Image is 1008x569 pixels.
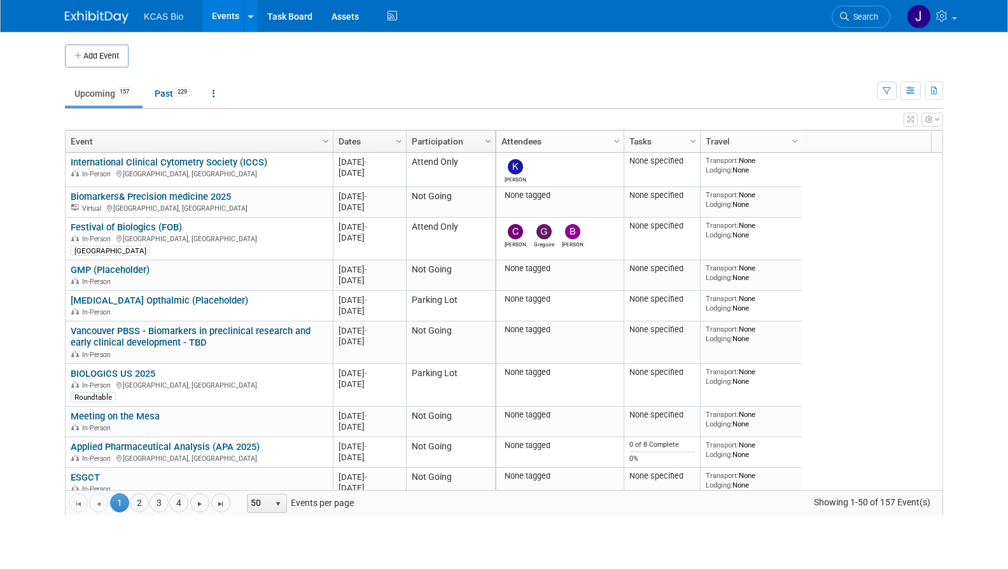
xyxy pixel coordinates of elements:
[365,472,367,482] span: -
[339,295,400,306] div: [DATE]
[145,81,200,106] a: Past229
[802,493,942,511] span: Showing 1-50 of 157 Event(s)
[71,453,327,463] div: [GEOGRAPHIC_DATA], [GEOGRAPHIC_DATA]
[71,191,231,202] a: Biomarkers& Precision medicine 2025
[71,264,150,276] a: GMP (Placeholder)
[365,222,367,232] span: -
[629,325,696,335] div: None specified
[71,295,248,306] a: [MEDICAL_DATA] Opthalmic (Placeholder)
[706,481,732,489] span: Lodging:
[339,368,400,379] div: [DATE]
[339,482,400,493] div: [DATE]
[406,437,495,468] td: Not Going
[612,136,622,146] span: Column Settings
[706,273,732,282] span: Lodging:
[406,321,495,364] td: Not Going
[365,265,367,274] span: -
[71,277,79,284] img: In-Person Event
[501,471,619,481] div: None tagged
[339,379,400,390] div: [DATE]
[71,472,100,483] a: ESGCT
[339,411,400,421] div: [DATE]
[339,441,400,452] div: [DATE]
[82,170,115,178] span: In-Person
[82,308,115,316] span: In-Person
[533,239,556,248] div: Gregoire Tauveron
[706,230,732,239] span: Lodging:
[501,294,619,304] div: None tagged
[339,232,400,243] div: [DATE]
[501,190,619,200] div: None tagged
[706,440,797,459] div: None None
[319,130,333,150] a: Column Settings
[501,367,619,377] div: None tagged
[505,239,527,248] div: Charisse Fernandez
[565,224,580,239] img: Brian Wile
[687,130,701,150] a: Column Settings
[706,325,739,334] span: Transport:
[610,130,624,150] a: Column Settings
[412,130,487,152] a: Participation
[71,381,79,388] img: In-Person Event
[82,235,115,243] span: In-Person
[216,499,226,509] span: Go to the last page
[706,410,739,419] span: Transport:
[706,304,732,313] span: Lodging:
[150,493,169,512] a: 3
[629,440,696,449] div: 0 of 8 Complete
[706,221,797,239] div: None None
[688,136,698,146] span: Column Settings
[629,263,696,274] div: None specified
[706,130,794,152] a: Travel
[406,407,495,437] td: Not Going
[321,136,331,146] span: Column Settings
[65,81,143,106] a: Upcoming157
[483,136,493,146] span: Column Settings
[365,411,367,421] span: -
[339,191,400,202] div: [DATE]
[508,224,523,239] img: Charisse Fernandez
[71,392,116,402] div: Roundtable
[339,157,400,167] div: [DATE]
[71,308,79,314] img: In-Person Event
[169,493,188,512] a: 4
[365,192,367,201] span: -
[706,190,739,199] span: Transport:
[394,136,404,146] span: Column Settings
[82,485,115,493] span: In-Person
[629,156,696,166] div: None specified
[706,200,732,209] span: Lodging:
[82,277,115,286] span: In-Person
[849,12,878,22] span: Search
[508,159,523,174] img: Karla Moncada
[73,499,83,509] span: Go to the first page
[406,153,495,187] td: Attend Only
[110,493,129,512] span: 1
[706,156,797,174] div: None None
[907,4,931,29] img: Jocelyn King
[629,367,696,377] div: None specified
[365,369,367,378] span: -
[629,410,696,420] div: None specified
[706,367,797,386] div: None None
[406,260,495,291] td: Not Going
[706,190,797,209] div: None None
[501,263,619,274] div: None tagged
[339,275,400,286] div: [DATE]
[365,442,367,451] span: -
[82,454,115,463] span: In-Person
[116,87,133,97] span: 157
[501,130,615,152] a: Attendees
[629,130,692,152] a: Tasks
[71,441,260,453] a: Applied Pharmaceutical Analysis (APA 2025)
[365,157,367,167] span: -
[406,468,495,498] td: Not Going
[339,264,400,275] div: [DATE]
[273,499,283,509] span: select
[629,294,696,304] div: None specified
[71,235,79,241] img: In-Person Event
[629,190,696,200] div: None specified
[339,202,400,213] div: [DATE]
[790,136,800,146] span: Column Settings
[231,493,367,512] span: Events per page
